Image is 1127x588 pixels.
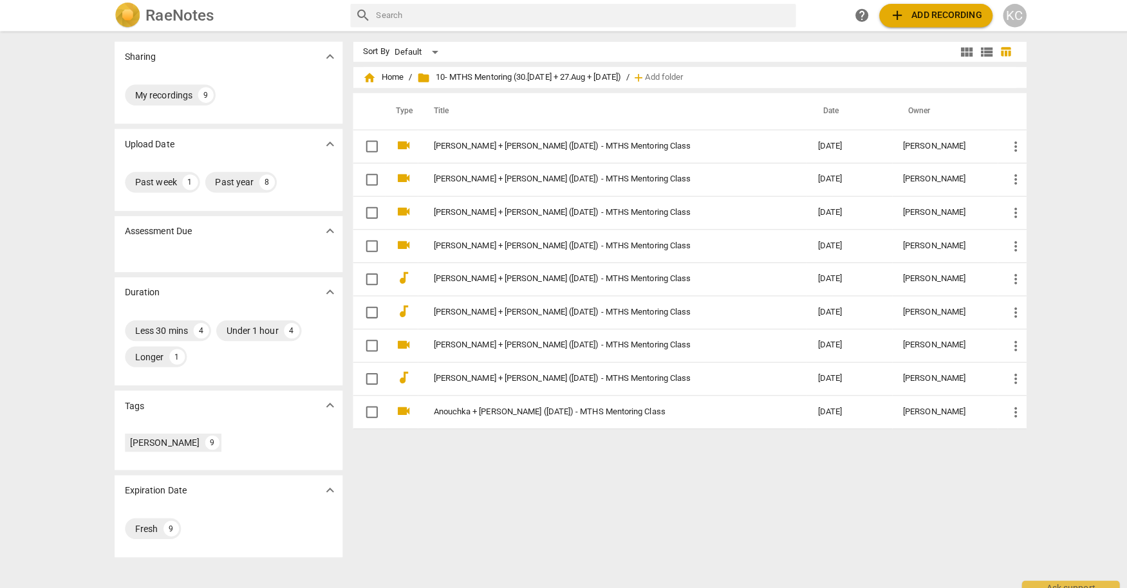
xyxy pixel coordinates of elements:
span: more_vert [996,400,1012,415]
a: [PERSON_NAME] + [PERSON_NAME] ([DATE]) - MTHS Mentoring Class [429,205,762,215]
button: Table view [985,42,1004,61]
td: [DATE] [797,390,882,423]
input: Search [372,5,781,26]
button: Upload [869,4,981,27]
th: Title [413,92,798,128]
span: more_vert [996,137,1012,152]
span: more_vert [996,268,1012,284]
button: Show more [317,219,336,238]
a: Help [841,4,864,27]
span: help [844,8,860,23]
span: videocam [391,201,407,217]
div: Less 30 mins [134,320,186,333]
span: Add recording [879,8,971,23]
div: [PERSON_NAME] [892,304,975,313]
div: [PERSON_NAME] [129,431,198,444]
span: videocam [391,398,407,414]
div: [PERSON_NAME] [892,271,975,280]
span: table_chart [988,45,1000,57]
div: Fresh [134,516,156,529]
div: Past week [134,174,175,187]
button: Show more [317,279,336,299]
div: 8 [256,172,272,188]
span: more_vert [996,170,1012,185]
span: view_list [967,44,983,59]
span: videocam [391,136,407,151]
span: / [404,72,407,82]
th: Owner [882,92,985,128]
div: 9 [162,515,177,530]
td: [DATE] [797,128,882,161]
span: folder [413,70,425,83]
div: Longer [134,346,162,359]
div: 1 [180,172,196,188]
span: expand_more [319,281,334,297]
td: [DATE] [797,226,882,259]
span: 10- MTHS Mentoring (30.[DATE] + 27.Aug + [DATE]) [413,70,614,83]
span: expand_more [319,134,334,150]
span: expand_more [319,48,334,64]
span: Add folder [638,72,675,82]
span: expand_more [319,477,334,492]
a: LogoRaeNotes [113,3,336,28]
span: audiotrack [391,267,407,282]
span: videocam [391,169,407,184]
div: [PERSON_NAME] [892,140,975,149]
p: Tags [124,394,143,408]
span: search [351,8,367,23]
div: Ask support [1010,574,1106,588]
div: [PERSON_NAME] [892,336,975,346]
span: view_module [948,44,964,59]
span: audiotrack [391,300,407,315]
button: Show more [317,46,336,66]
span: add [879,8,895,23]
a: [PERSON_NAME] + [PERSON_NAME] ([DATE]) - MTHS Mentoring Class [429,271,762,280]
img: Logo [113,3,139,28]
span: more_vert [996,203,1012,218]
span: / [619,72,622,82]
div: [PERSON_NAME] [892,369,975,379]
p: Assessment Due [124,222,190,235]
button: Show more [317,133,336,152]
div: 9 [203,430,217,445]
div: [PERSON_NAME] [892,402,975,412]
p: Expiration Date [124,478,185,492]
span: more_vert [996,235,1012,251]
span: home [359,70,372,83]
span: Home [359,70,399,83]
div: [PERSON_NAME] [892,238,975,248]
div: [PERSON_NAME] [892,172,975,182]
button: Tile view [946,42,965,61]
span: add [625,70,638,83]
td: [DATE] [797,358,882,390]
button: Show more [317,391,336,410]
p: Duration [124,282,158,296]
th: Type [381,92,413,128]
div: Past year [213,174,251,187]
div: Sort By [359,46,385,56]
span: expand_more [319,393,334,409]
span: more_vert [996,301,1012,317]
div: 4 [281,319,296,335]
h2: RaeNotes [144,6,212,24]
span: expand_more [319,221,334,236]
span: videocam [391,333,407,348]
div: 1 [167,345,183,360]
th: Date [797,92,882,128]
td: [DATE] [797,292,882,325]
a: [PERSON_NAME] + [PERSON_NAME] ([DATE]) - MTHS Mentoring Class [429,172,762,182]
div: 4 [191,319,207,335]
span: more_vert [996,367,1012,382]
div: Default [390,41,438,62]
button: List view [965,42,985,61]
button: KC [991,4,1014,27]
td: [DATE] [797,161,882,194]
p: Upload Date [124,136,172,149]
td: [DATE] [797,259,882,292]
a: [PERSON_NAME] + [PERSON_NAME] ([DATE]) - MTHS Mentoring Class [429,304,762,313]
div: 9 [196,86,211,102]
div: [PERSON_NAME] [892,205,975,215]
a: Anouchka + [PERSON_NAME] ([DATE]) - MTHS Mentoring Class [429,402,762,412]
p: Sharing [124,50,154,63]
